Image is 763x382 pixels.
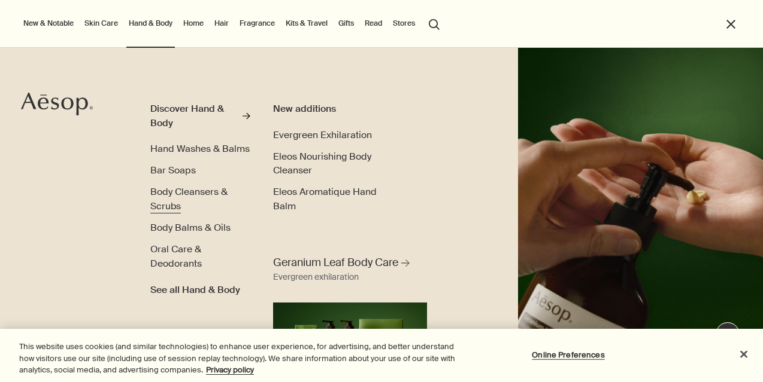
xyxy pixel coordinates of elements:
[150,163,196,178] a: Bar Soaps
[273,185,395,213] a: Eleos Aromatique Hand Balm
[150,164,196,176] span: Bar Soaps
[423,12,445,35] button: Open search
[212,16,231,30] a: Hair
[283,16,330,30] a: Kits & Travel
[150,185,228,212] span: Body Cleansers & Scrubs
[150,142,250,155] span: Hand Washes & Balms
[273,129,372,141] span: Evergreen Exhilaration
[82,16,120,30] a: Skin Care
[150,102,240,130] div: Discover Hand & Body
[273,128,372,142] a: Evergreen Exhilaration
[724,17,738,31] button: Close the Menu
[362,16,384,30] a: Read
[273,149,395,178] a: Eleos Nourishing Body Cleanser
[531,343,605,366] button: Online Preferences, Opens the preference center dialog
[518,48,763,382] img: A hand holding the pump dispensing Geranium Leaf Body Balm on to hand.
[206,365,254,375] a: More information about your privacy, opens in a new tab
[150,221,231,235] a: Body Balms & Oils
[273,255,398,270] span: Geranium Leaf Body Care
[273,270,359,285] div: Evergreen exhilaration
[390,16,417,30] button: Stores
[126,16,175,30] a: Hand & Body
[21,92,93,116] svg: Aesop
[731,341,757,367] button: Close
[21,16,76,30] button: New & Notable
[150,283,240,297] span: See all Hand & Body
[150,102,251,135] a: Discover Hand & Body
[181,16,206,30] a: Home
[273,185,377,212] span: Eleos Aromatique Hand Balm
[19,341,458,376] div: This website uses cookies (and similar technologies) to enhance user experience, for advertising,...
[150,243,202,270] span: Oral Care & Deodorants
[150,278,240,297] a: See all Hand & Body
[150,221,231,234] span: Body Balms & Oils
[273,150,371,177] span: Eleos Nourishing Body Cleanser
[273,102,395,116] div: New additions
[150,242,251,270] a: Oral Care & Deodorants
[716,322,740,346] button: Live Assistance
[21,92,93,119] a: Aesop
[150,142,250,156] a: Hand Washes & Balms
[336,16,356,30] a: Gifts
[237,16,277,30] a: Fragrance
[150,185,251,213] a: Body Cleansers & Scrubs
